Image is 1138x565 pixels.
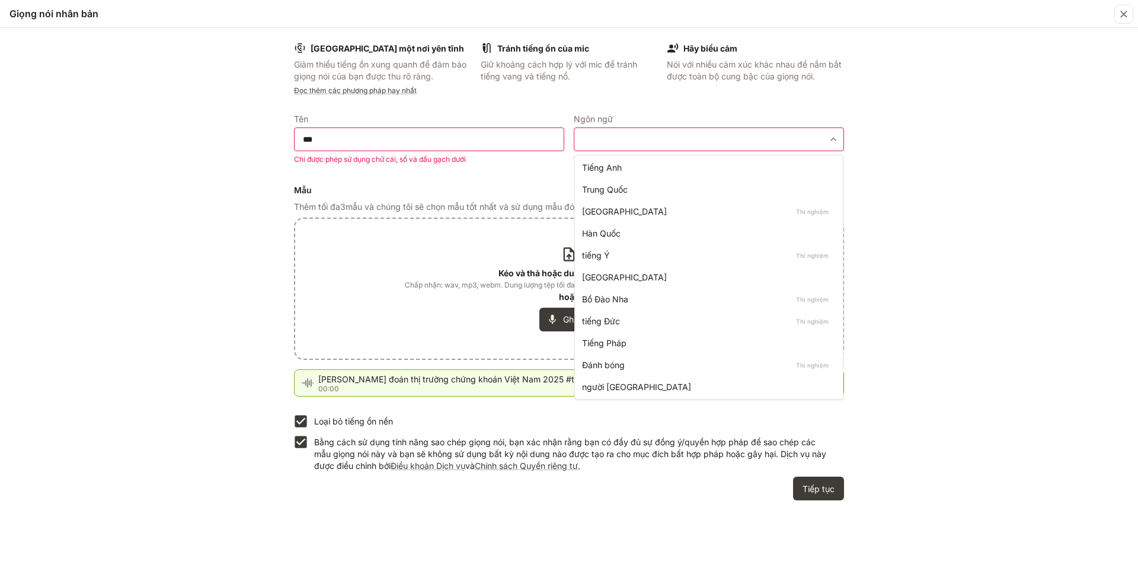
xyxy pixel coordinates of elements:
[582,162,622,173] font: Tiếng Anh
[582,338,626,348] font: Tiếng Pháp
[796,208,829,215] font: Thí nghiệm
[796,318,829,325] font: Thí nghiệm
[582,294,628,304] font: Bồ Đào Nha
[582,316,620,326] font: tiếng Đức
[582,360,625,370] font: Đánh bóng
[796,362,829,369] font: Thí nghiệm
[582,228,621,238] font: Hàn Quốc
[796,252,829,259] font: Thí nghiệm
[582,382,691,392] font: người [GEOGRAPHIC_DATA]
[582,184,628,194] font: Trung Quốc
[796,296,829,303] font: Thí nghiệm
[582,250,610,260] font: tiếng Ý
[582,272,667,282] font: [GEOGRAPHIC_DATA]
[582,206,667,216] font: [GEOGRAPHIC_DATA]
